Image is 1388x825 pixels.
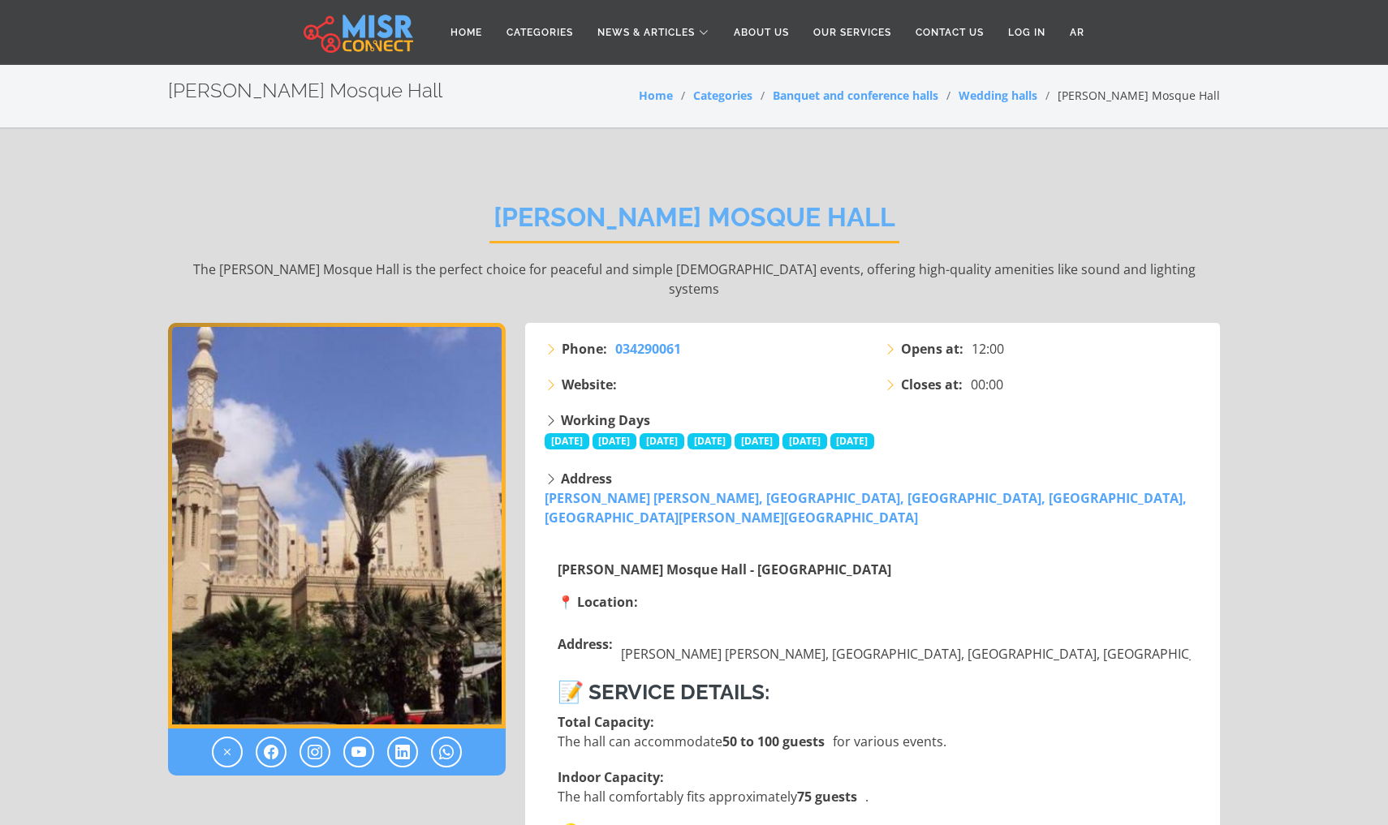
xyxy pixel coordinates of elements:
[901,339,963,359] strong: Opens at:
[562,339,607,359] strong: Phone:
[735,433,779,449] span: [DATE]
[972,339,1004,359] span: 12:00
[597,25,695,40] span: News & Articles
[585,17,722,48] a: News & Articles
[304,12,412,53] img: main.misr_connect
[489,202,899,243] h2: [PERSON_NAME] Mosque Hall
[558,767,869,806] p: The hall comfortably fits approximately .
[558,713,654,731] strong: Total Capacity:
[901,375,963,394] strong: Closes at:
[558,712,946,751] p: The hall can accommodate for various events.
[168,323,506,728] div: 1 / 1
[494,17,585,48] a: Categories
[688,433,732,449] span: [DATE]
[558,625,1191,664] li: [PERSON_NAME] [PERSON_NAME], [GEOGRAPHIC_DATA], [GEOGRAPHIC_DATA], [GEOGRAPHIC_DATA] [GEOGRAPHIC_...
[640,433,684,449] span: [DATE]
[830,433,875,449] span: [DATE]
[558,634,613,654] strong: Address:
[722,733,825,750] strong: 50 to 100 guests
[1037,87,1220,104] li: [PERSON_NAME] Mosque Hall
[1058,17,1097,48] a: AR
[558,768,664,786] strong: Indoor Capacity:
[903,17,996,48] a: Contact Us
[561,470,612,488] strong: Address
[593,433,637,449] span: [DATE]
[562,375,617,394] strong: Website:
[561,411,650,429] strong: Working Days
[996,17,1058,48] a: Log in
[959,88,1037,103] a: Wedding halls
[782,433,827,449] span: [DATE]
[545,489,1187,526] a: [PERSON_NAME] [PERSON_NAME], [GEOGRAPHIC_DATA], [GEOGRAPHIC_DATA], [GEOGRAPHIC_DATA], [GEOGRAPHIC...
[722,17,801,48] a: About Us
[615,340,681,358] span: 034290061
[801,17,903,48] a: Our Services
[773,88,938,103] a: Banquet and conference halls
[615,339,681,359] a: 034290061
[797,788,857,806] strong: 75 guests
[693,88,752,103] a: Categories
[639,88,673,103] a: Home
[168,260,1220,299] p: The [PERSON_NAME] Mosque Hall is the perfect choice for peaceful and simple [DEMOGRAPHIC_DATA] ev...
[545,433,589,449] span: [DATE]
[438,17,494,48] a: Home
[558,593,638,611] strong: 📍 Location:
[168,323,506,728] img: Ali Ibn Abi Talib Mosque Hall
[558,680,769,704] strong: 📝 Service Details:
[168,79,442,103] h2: [PERSON_NAME] Mosque Hall
[558,561,891,578] strong: [PERSON_NAME] Mosque Hall - [GEOGRAPHIC_DATA]
[971,375,1003,394] span: 00:00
